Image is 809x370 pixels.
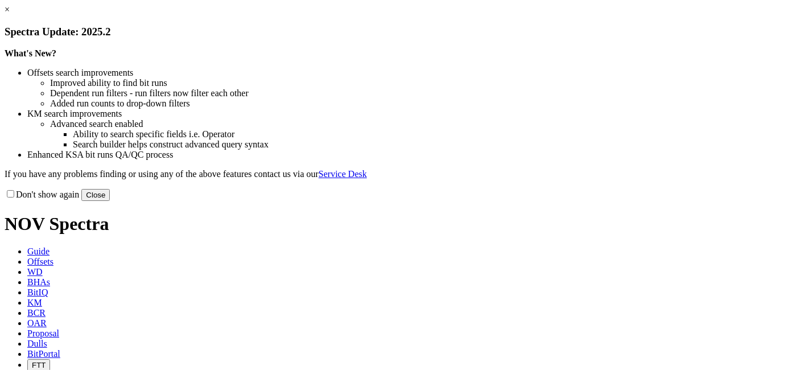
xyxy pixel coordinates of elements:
[27,318,47,328] span: OAR
[5,190,79,199] label: Don't show again
[50,98,804,109] li: Added run counts to drop-down filters
[27,277,50,287] span: BHAs
[73,129,804,139] li: Ability to search specific fields i.e. Operator
[50,119,804,129] li: Advanced search enabled
[81,189,110,201] button: Close
[73,139,804,150] li: Search builder helps construct advanced query syntax
[27,298,42,307] span: KM
[27,287,48,297] span: BitIQ
[27,246,49,256] span: Guide
[27,328,59,338] span: Proposal
[5,5,10,14] a: ×
[27,339,47,348] span: Dulls
[5,48,56,58] strong: What's New?
[32,361,46,369] span: FTT
[27,349,60,359] span: BitPortal
[319,169,367,179] a: Service Desk
[27,257,53,266] span: Offsets
[5,169,804,179] p: If you have any problems finding or using any of the above features contact us via our
[27,308,46,318] span: BCR
[27,150,804,160] li: Enhanced KSA bit runs QA/QC process
[5,26,804,38] h3: Spectra Update: 2025.2
[50,78,804,88] li: Improved ability to find bit runs
[5,213,804,235] h1: NOV Spectra
[50,88,804,98] li: Dependent run filters - run filters now filter each other
[7,190,14,198] input: Don't show again
[27,109,804,119] li: KM search improvements
[27,267,43,277] span: WD
[27,68,804,78] li: Offsets search improvements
